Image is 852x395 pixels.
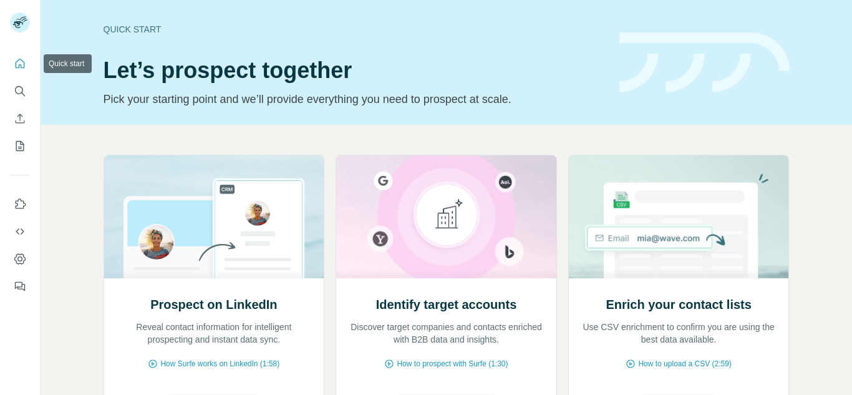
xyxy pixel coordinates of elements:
button: My lists [10,135,30,157]
div: Quick start [104,23,604,36]
h1: Let’s prospect together [104,58,604,83]
span: How to upload a CSV (2:59) [638,358,731,369]
p: Pick your starting point and we’ll provide everything you need to prospect at scale. [104,90,604,108]
button: Use Surfe API [10,220,30,243]
button: Enrich CSV [10,107,30,130]
button: Dashboard [10,248,30,270]
span: How Surfe works on LinkedIn (1:58) [160,358,279,369]
p: Reveal contact information for intelligent prospecting and instant data sync. [117,321,312,346]
button: Feedback [10,275,30,298]
img: Prospect on LinkedIn [104,155,325,278]
img: banner [619,32,790,93]
button: Quick start [10,52,30,75]
button: Use Surfe on LinkedIn [10,193,30,215]
h2: Enrich your contact lists [606,296,751,313]
p: Discover target companies and contacts enriched with B2B data and insights. [349,321,544,346]
img: Enrich your contact lists [568,155,790,278]
button: Search [10,80,30,102]
span: How to prospect with Surfe (1:30) [397,358,508,369]
p: Use CSV enrichment to confirm you are using the best data available. [581,321,777,346]
h2: Prospect on LinkedIn [150,296,277,313]
h2: Identify target accounts [376,296,517,313]
img: Identify target accounts [336,155,557,278]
